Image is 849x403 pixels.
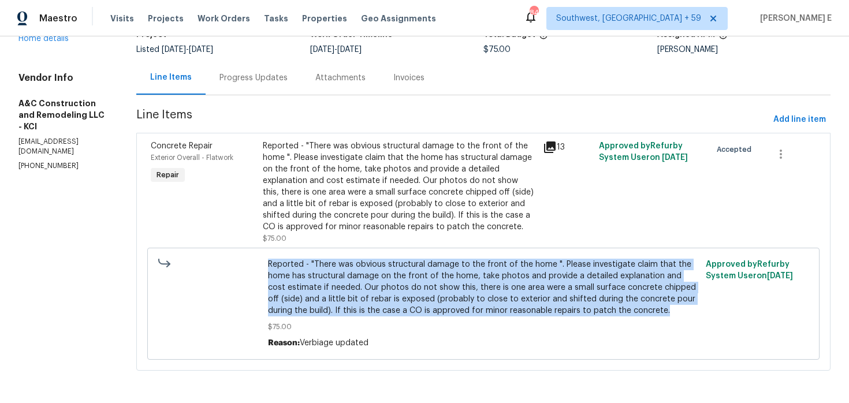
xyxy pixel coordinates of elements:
[361,13,436,24] span: Geo Assignments
[136,109,769,130] span: Line Items
[18,72,109,84] h4: Vendor Info
[706,260,793,280] span: Approved by Refurby System User on
[18,161,109,171] p: [PHONE_NUMBER]
[162,46,213,54] span: -
[151,154,233,161] span: Exterior Overall - Flatwork
[302,13,347,24] span: Properties
[110,13,134,24] span: Visits
[717,144,756,155] span: Accepted
[556,13,701,24] span: Southwest, [GEOGRAPHIC_DATA] + 59
[543,140,592,154] div: 13
[315,72,366,84] div: Attachments
[264,14,288,23] span: Tasks
[152,169,184,181] span: Repair
[773,113,826,127] span: Add line item
[39,13,77,24] span: Maestro
[300,339,368,347] span: Verbiage updated
[18,98,109,132] h5: A&C Construction and Remodeling LLC - KCI
[148,13,184,24] span: Projects
[268,259,699,316] span: Reported - "There was obvious structural damage to the front of the home ". Please investigate cl...
[136,46,213,54] span: Listed
[198,13,250,24] span: Work Orders
[263,140,536,233] div: Reported - "There was obvious structural damage to the front of the home ". Please investigate cl...
[18,35,69,43] a: Home details
[718,31,728,46] span: The hpm assigned to this work order.
[769,109,831,130] button: Add line item
[755,13,832,24] span: [PERSON_NAME] E
[530,7,538,18] div: 845
[767,272,793,280] span: [DATE]
[657,46,831,54] div: [PERSON_NAME]
[162,46,186,54] span: [DATE]
[310,46,362,54] span: -
[662,154,688,162] span: [DATE]
[219,72,288,84] div: Progress Updates
[268,321,699,333] span: $75.00
[310,46,334,54] span: [DATE]
[539,31,548,46] span: The total cost of line items that have been proposed by Opendoor. This sum includes line items th...
[337,46,362,54] span: [DATE]
[263,235,286,242] span: $75.00
[151,142,213,150] span: Concrete Repair
[483,46,511,54] span: $75.00
[189,46,213,54] span: [DATE]
[150,72,192,83] div: Line Items
[393,72,425,84] div: Invoices
[268,339,300,347] span: Reason:
[18,137,109,156] p: [EMAIL_ADDRESS][DOMAIN_NAME]
[599,142,688,162] span: Approved by Refurby System User on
